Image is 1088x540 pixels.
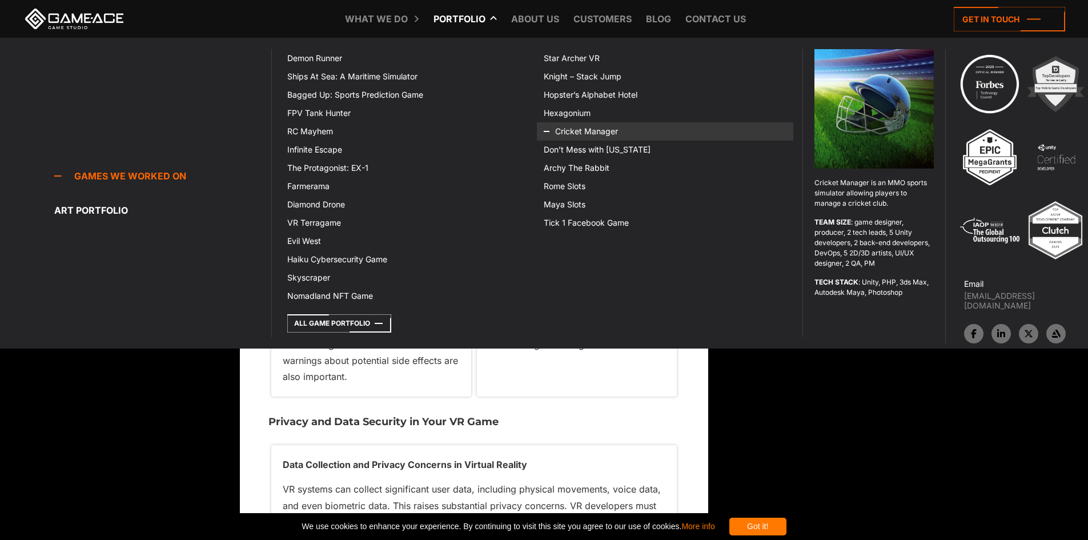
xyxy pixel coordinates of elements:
strong: TECH STACK [814,278,858,286]
a: Maya Slots [537,195,793,214]
strong: Data Collection and Privacy Concerns in Virtual Reality [283,459,527,470]
a: Rome Slots [537,177,793,195]
a: Archy The Rabbit [537,159,793,177]
img: 4 [1025,126,1087,189]
img: Top ar vr development company gaming 2025 game ace [1024,199,1087,262]
img: 5 [958,199,1021,262]
a: Ships At Sea: A Maritime Simulator [280,67,537,86]
a: Farmerama [280,177,537,195]
a: [EMAIL_ADDRESS][DOMAIN_NAME] [964,291,1088,310]
a: Diamond Drone [280,195,537,214]
p: Cricket Manager is an MMO sports simulator allowing players to manage a cricket club. [814,178,934,209]
a: Haiku Cybersecurity Game [280,250,537,269]
a: Tick 1 Facebook Game [537,214,793,232]
a: Don’t Mess with [US_STATE] [537,141,793,159]
a: Bagged Up: Sports Prediction Game [280,86,537,104]
img: Technology council badge program ace 2025 game ace [958,53,1021,115]
a: Star Archer VR [537,49,793,67]
a: Nomadland NFT Game [280,287,537,305]
a: Cricket Manager [537,122,793,141]
p: : game designer, producer, 2 tech leads, 5 Unity developers, 2 back-end developers, DevOps, 5 2D/... [814,217,934,269]
img: 3 [958,126,1021,189]
strong: Email [964,279,983,289]
a: Knight – Stack Jump [537,67,793,86]
strong: TEAM SIZE [814,218,851,226]
p: : Unity, PHP, 3ds Max, Autodesk Maya, Photoshop [814,277,934,298]
a: Art portfolio [54,199,271,222]
a: VR Terragame [280,214,537,232]
h3: Privacy and Data Security in Your VR Game [268,417,680,428]
div: Got it! [729,518,786,535]
a: All Game Portfolio [287,314,391,333]
a: Skyscraper [280,269,537,287]
a: Hexagonium [537,104,793,122]
a: Infinite Escape [280,141,537,159]
a: RC Mayhem [280,122,537,141]
span: We use cookies to enhance your experience. By continuing to visit this site you agree to our use ... [302,518,714,535]
a: Hopster’s Alphabet Hotel [537,86,793,104]
a: Get in touch [954,7,1065,31]
a: Demon Runner [280,49,537,67]
a: More info [681,522,714,531]
a: Games we worked on [54,165,271,187]
a: The Protagonist: EX-1 [280,159,537,177]
a: FPV Tank Hunter [280,104,537,122]
img: 2 [1024,53,1087,115]
img: Cricket manager game top menu [814,49,934,169]
a: Evil West [280,232,537,250]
